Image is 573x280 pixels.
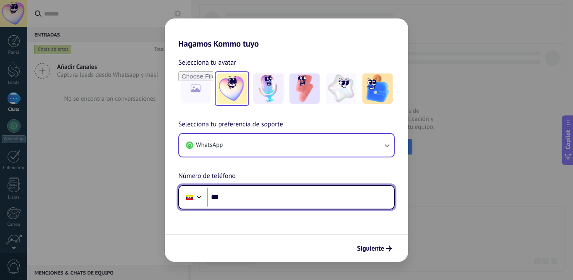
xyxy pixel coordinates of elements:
[179,134,394,157] button: WhatsApp
[182,188,198,206] div: Venezuela: + 58
[178,119,283,130] span: Selecciona tu preferencia de soporte
[217,73,247,104] img: -1.jpeg
[253,73,284,104] img: -2.jpeg
[357,246,384,251] span: Siguiente
[178,171,236,182] span: Número de teléfono
[326,73,356,104] img: -4.jpeg
[165,18,408,49] h2: Hagamos Kommo tuyo
[353,241,396,256] button: Siguiente
[362,73,393,104] img: -5.jpeg
[178,57,236,68] span: Selecciona tu avatar
[289,73,320,104] img: -3.jpeg
[196,141,223,149] span: WhatsApp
